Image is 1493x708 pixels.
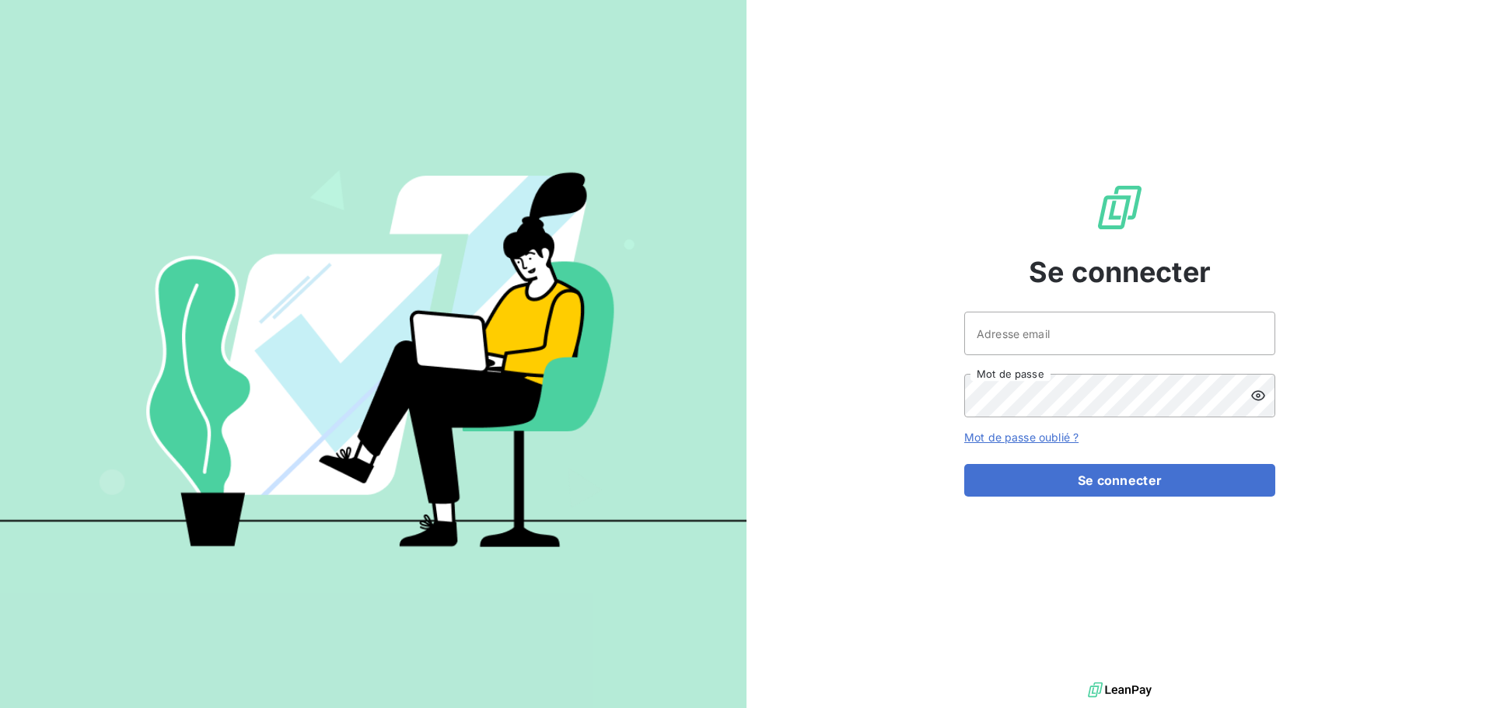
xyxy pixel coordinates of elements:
button: Se connecter [964,464,1275,497]
input: placeholder [964,312,1275,355]
img: Logo LeanPay [1095,183,1145,232]
a: Mot de passe oublié ? [964,431,1079,444]
img: logo [1088,678,1152,702]
span: Se connecter [1029,251,1211,293]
